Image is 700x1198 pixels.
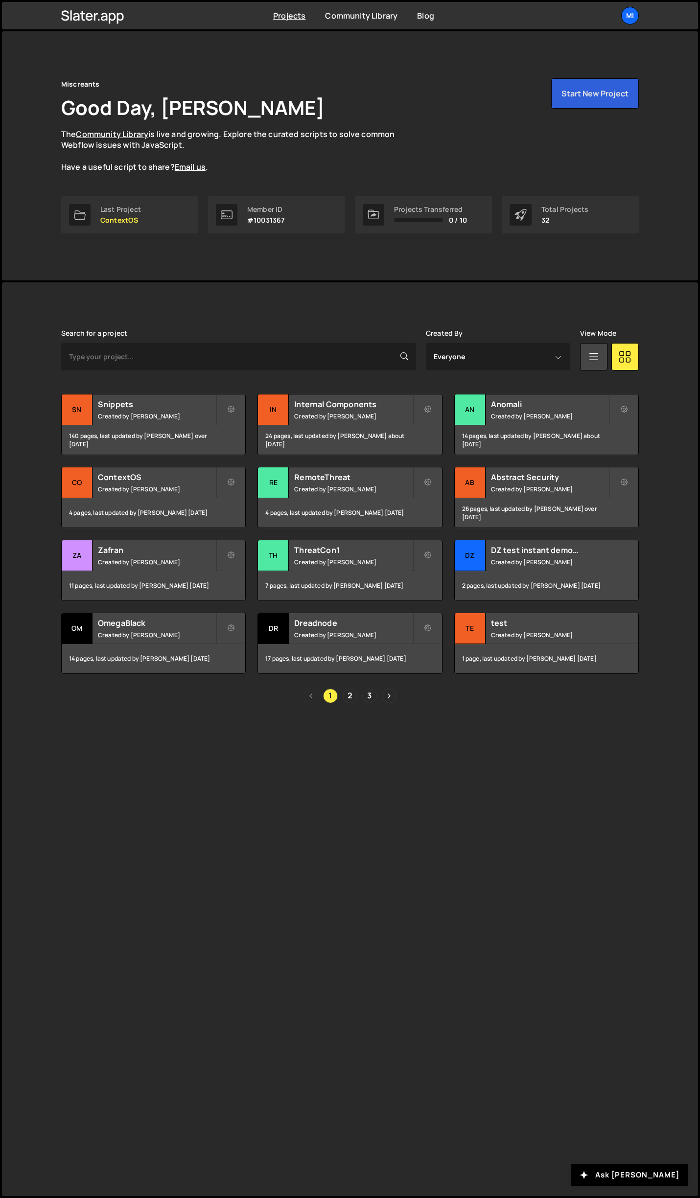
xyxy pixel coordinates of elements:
a: Community Library [325,10,397,21]
a: In Internal Components Created by [PERSON_NAME] 24 pages, last updated by [PERSON_NAME] about [DATE] [257,394,442,455]
small: Created by [PERSON_NAME] [491,412,609,420]
div: Pagination [61,689,639,703]
h2: ThreatCon1 [294,545,412,555]
div: Re [258,467,289,498]
h2: DZ test instant demo (delete later) [491,545,609,555]
a: Projects [273,10,305,21]
small: Created by [PERSON_NAME] [98,412,216,420]
label: View Mode [580,329,616,337]
div: te [455,613,486,644]
h2: Snippets [98,399,216,410]
a: Za Zafran Created by [PERSON_NAME] 11 pages, last updated by [PERSON_NAME] [DATE] [61,540,246,601]
p: 32 [541,216,588,224]
a: Next page [382,689,397,703]
small: Created by [PERSON_NAME] [98,485,216,493]
a: Page 3 [362,689,377,703]
a: Blog [417,10,434,21]
h2: OmegaBlack [98,618,216,628]
a: Re RemoteThreat Created by [PERSON_NAME] 4 pages, last updated by [PERSON_NAME] [DATE] [257,467,442,528]
div: Total Projects [541,206,588,213]
a: Mi [621,7,639,24]
a: te test Created by [PERSON_NAME] 1 page, last updated by [PERSON_NAME] [DATE] [454,613,639,674]
small: Created by [PERSON_NAME] [491,558,609,566]
div: Miscreants [61,78,100,90]
div: Th [258,540,289,571]
div: 24 pages, last updated by [PERSON_NAME] about [DATE] [258,425,442,455]
label: Search for a project [61,329,127,337]
small: Created by [PERSON_NAME] [294,485,412,493]
h2: ContextOS [98,472,216,483]
a: Co ContextOS Created by [PERSON_NAME] 4 pages, last updated by [PERSON_NAME] [DATE] [61,467,246,528]
h2: Anomali [491,399,609,410]
small: Created by [PERSON_NAME] [294,412,412,420]
small: Created by [PERSON_NAME] [98,631,216,639]
div: Member ID [247,206,284,213]
small: Created by [PERSON_NAME] [98,558,216,566]
small: Created by [PERSON_NAME] [294,631,412,639]
div: Dr [258,613,289,644]
a: Community Library [76,129,148,139]
p: The is live and growing. Explore the curated scripts to solve common Webflow issues with JavaScri... [61,129,414,173]
div: 11 pages, last updated by [PERSON_NAME] [DATE] [62,571,245,600]
small: Created by [PERSON_NAME] [294,558,412,566]
h2: Internal Components [294,399,412,410]
a: DZ DZ test instant demo (delete later) Created by [PERSON_NAME] 2 pages, last updated by [PERSON_... [454,540,639,601]
div: DZ [455,540,486,571]
h2: RemoteThreat [294,472,412,483]
button: Start New Project [551,78,639,109]
a: Th ThreatCon1 Created by [PERSON_NAME] 7 pages, last updated by [PERSON_NAME] [DATE] [257,540,442,601]
div: Om [62,613,93,644]
span: 0 / 10 [449,216,467,224]
h2: Zafran [98,545,216,555]
h2: Dreadnode [294,618,412,628]
div: An [455,394,486,425]
div: In [258,394,289,425]
h1: Good Day, [PERSON_NAME] [61,94,325,121]
label: Created By [426,329,463,337]
div: 7 pages, last updated by [PERSON_NAME] [DATE] [258,571,442,600]
small: Created by [PERSON_NAME] [491,631,609,639]
div: 4 pages, last updated by [PERSON_NAME] [DATE] [258,498,442,528]
div: 4 pages, last updated by [PERSON_NAME] [DATE] [62,498,245,528]
a: Sn Snippets Created by [PERSON_NAME] 140 pages, last updated by [PERSON_NAME] over [DATE] [61,394,246,455]
div: Ab [455,467,486,498]
button: Ask [PERSON_NAME] [571,1164,688,1186]
div: Za [62,540,93,571]
div: Projects Transferred [394,206,467,213]
div: 2 pages, last updated by [PERSON_NAME] [DATE] [455,571,638,600]
a: Om OmegaBlack Created by [PERSON_NAME] 14 pages, last updated by [PERSON_NAME] [DATE] [61,613,246,674]
a: Email us [175,161,206,172]
div: 1 page, last updated by [PERSON_NAME] [DATE] [455,644,638,673]
div: 140 pages, last updated by [PERSON_NAME] over [DATE] [62,425,245,455]
div: Last Project [100,206,141,213]
h2: Abstract Security [491,472,609,483]
div: 14 pages, last updated by [PERSON_NAME] about [DATE] [455,425,638,455]
a: Last Project ContextOS [61,196,198,233]
p: ContextOS [100,216,141,224]
div: 14 pages, last updated by [PERSON_NAME] [DATE] [62,644,245,673]
p: #10031367 [247,216,284,224]
div: 17 pages, last updated by [PERSON_NAME] [DATE] [258,644,442,673]
small: Created by [PERSON_NAME] [491,485,609,493]
h2: test [491,618,609,628]
a: Page 2 [343,689,357,703]
a: Ab Abstract Security Created by [PERSON_NAME] 26 pages, last updated by [PERSON_NAME] over [DATE] [454,467,639,528]
a: Dr Dreadnode Created by [PERSON_NAME] 17 pages, last updated by [PERSON_NAME] [DATE] [257,613,442,674]
div: Co [62,467,93,498]
div: 26 pages, last updated by [PERSON_NAME] over [DATE] [455,498,638,528]
input: Type your project... [61,343,416,370]
div: Sn [62,394,93,425]
a: An Anomali Created by [PERSON_NAME] 14 pages, last updated by [PERSON_NAME] about [DATE] [454,394,639,455]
